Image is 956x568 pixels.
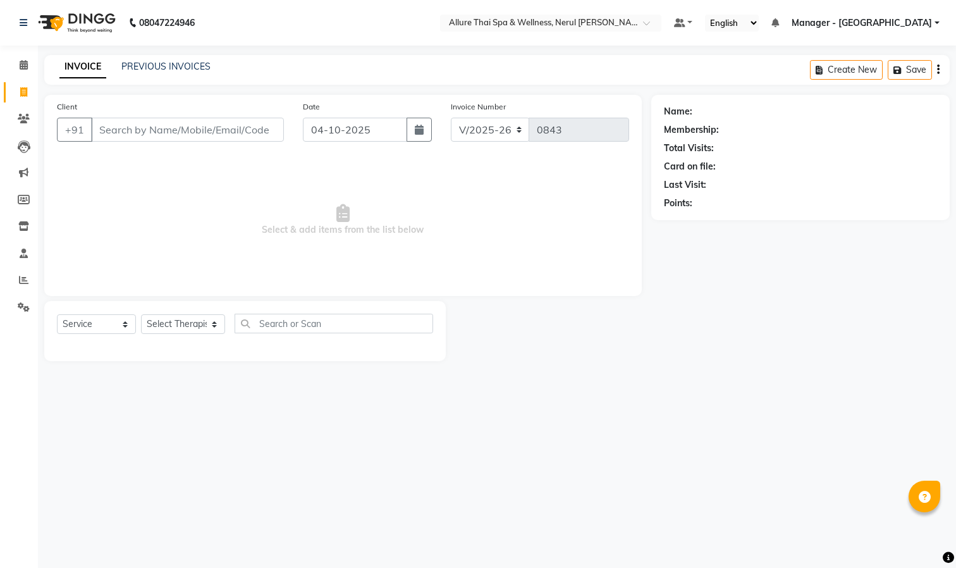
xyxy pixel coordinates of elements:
div: Card on file: [664,160,716,173]
b: 08047224946 [139,5,195,40]
label: Invoice Number [451,101,506,113]
button: Save [888,60,932,80]
div: Points: [664,197,692,210]
iframe: chat widget [903,517,943,555]
div: Total Visits: [664,142,714,155]
label: Date [303,101,320,113]
button: +91 [57,118,92,142]
input: Search by Name/Mobile/Email/Code [91,118,284,142]
img: logo [32,5,119,40]
div: Last Visit: [664,178,706,192]
span: Manager - [GEOGRAPHIC_DATA] [792,16,932,30]
button: Create New [810,60,883,80]
a: PREVIOUS INVOICES [121,61,211,72]
div: Name: [664,105,692,118]
input: Search or Scan [235,314,433,333]
div: Membership: [664,123,719,137]
a: INVOICE [59,56,106,78]
label: Client [57,101,77,113]
span: Select & add items from the list below [57,157,629,283]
